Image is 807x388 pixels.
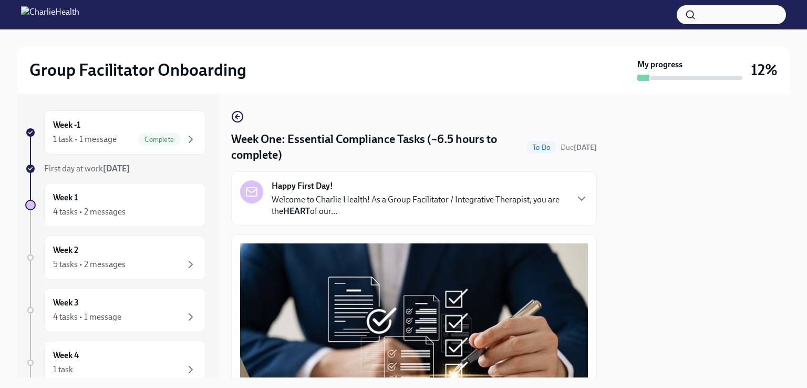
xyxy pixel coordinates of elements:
[53,364,73,375] div: 1 task
[272,180,333,192] strong: Happy First Day!
[25,183,206,227] a: Week 14 tasks • 2 messages
[53,259,126,270] div: 5 tasks • 2 messages
[751,60,778,79] h3: 12%
[138,136,180,144] span: Complete
[53,244,78,256] h6: Week 2
[53,297,79,309] h6: Week 3
[526,144,556,151] span: To Do
[103,164,130,173] strong: [DATE]
[53,134,117,145] div: 1 task • 1 message
[25,236,206,280] a: Week 25 tasks • 2 messages
[561,143,597,152] span: Due
[53,350,79,361] h6: Week 4
[272,194,567,217] p: Welcome to Charlie Health! As a Group Facilitator / Integrative Therapist, you are the of our...
[21,6,79,23] img: CharlieHealth
[53,206,126,218] div: 4 tasks • 2 messages
[574,143,597,152] strong: [DATE]
[25,163,206,175] a: First day at work[DATE]
[25,288,206,332] a: Week 34 tasks • 1 message
[53,119,80,131] h6: Week -1
[637,59,682,70] strong: My progress
[53,311,121,323] div: 4 tasks • 1 message
[29,59,246,80] h2: Group Facilitator Onboarding
[25,110,206,155] a: Week -11 task • 1 messageComplete
[44,164,130,173] span: First day at work
[283,206,310,216] strong: HEART
[561,142,597,152] span: October 6th, 2025 10:00
[53,192,78,203] h6: Week 1
[231,131,522,163] h4: Week One: Essential Compliance Tasks (~6.5 hours to complete)
[25,341,206,385] a: Week 41 task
